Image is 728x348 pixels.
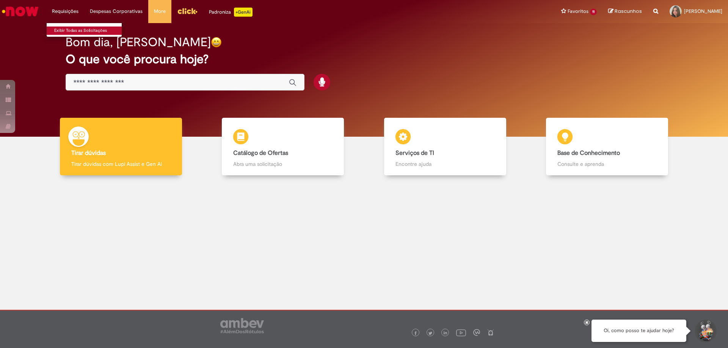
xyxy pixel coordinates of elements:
a: Exibir Todas as Solicitações [47,27,130,35]
h2: O que você procura hoje? [66,53,663,66]
img: happy-face.png [211,37,222,48]
div: Padroniza [209,8,253,17]
span: [PERSON_NAME] [684,8,722,14]
b: Base de Conhecimento [557,149,620,157]
p: Abra uma solicitação [233,160,333,168]
p: Encontre ajuda [395,160,495,168]
div: Oi, como posso te ajudar hoje? [591,320,686,342]
a: Base de Conhecimento Consulte e aprenda [526,118,689,176]
span: Requisições [52,8,78,15]
b: Tirar dúvidas [71,149,106,157]
img: logo_footer_workplace.png [473,329,480,336]
a: Catálogo de Ofertas Abra uma solicitação [202,118,364,176]
img: logo_footer_facebook.png [414,331,417,335]
img: click_logo_yellow_360x200.png [177,5,198,17]
p: +GenAi [234,8,253,17]
a: Rascunhos [608,8,642,15]
span: Rascunhos [615,8,642,15]
button: Iniciar Conversa de Suporte [694,320,717,342]
span: Favoritos [568,8,588,15]
a: Tirar dúvidas Tirar dúvidas com Lupi Assist e Gen Ai [40,118,202,176]
img: logo_footer_linkedin.png [444,331,447,336]
img: logo_footer_twitter.png [428,331,432,335]
p: Tirar dúvidas com Lupi Assist e Gen Ai [71,160,171,168]
a: Serviços de TI Encontre ajuda [364,118,526,176]
h2: Bom dia, [PERSON_NAME] [66,36,211,49]
ul: Requisições [46,23,122,37]
span: Despesas Corporativas [90,8,143,15]
img: ServiceNow [1,4,40,19]
b: Serviços de TI [395,149,434,157]
img: logo_footer_ambev_rotulo_gray.png [220,318,264,333]
span: 11 [590,9,597,15]
img: logo_footer_youtube.png [456,328,466,337]
p: Consulte e aprenda [557,160,657,168]
span: More [154,8,166,15]
b: Catálogo de Ofertas [233,149,288,157]
img: logo_footer_naosei.png [487,329,494,336]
